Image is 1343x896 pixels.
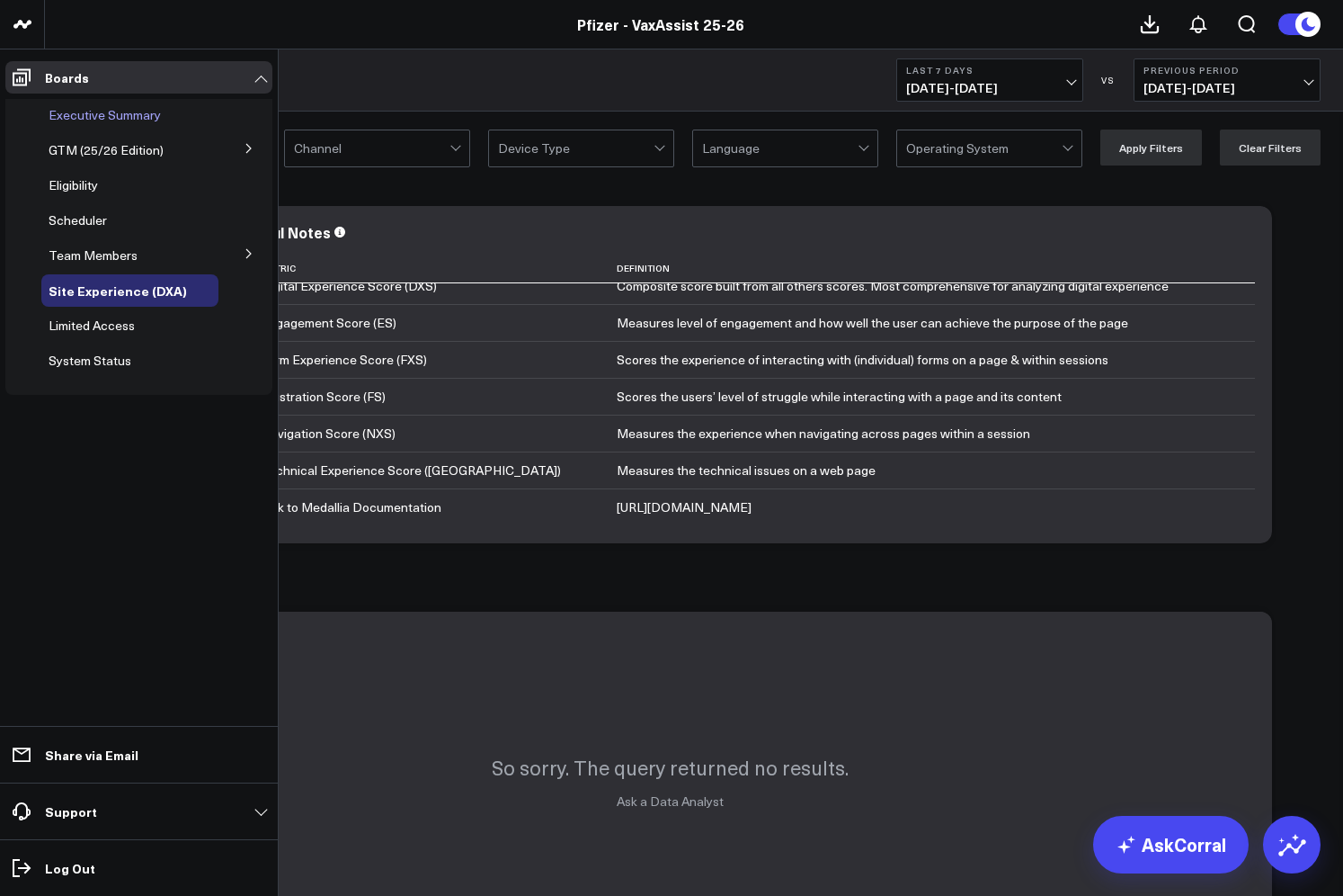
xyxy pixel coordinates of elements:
[5,852,272,884] a: Log Out
[49,317,135,334] span: Limited Access
[261,351,427,369] div: Form Experience Score (FXS)
[49,211,107,228] span: Scheduler
[49,143,164,157] a: GTM (25/26 Edition)
[617,793,724,810] a: Ask a Data Analyst
[617,388,1062,406] div: Scores the users’ level of struggle while interacting with a page and its content
[1093,816,1249,874] a: AskCorral
[617,254,1255,283] th: Definition
[1143,81,1311,95] span: [DATE] - [DATE]
[261,425,396,443] div: Navigation Score (NXS)
[1220,130,1321,166] button: Clear Filters
[45,748,138,762] p: Share via Email
[45,861,95,875] p: Log Out
[261,277,437,295] div: Digital Experience Score (DXS)
[896,58,1083,102] button: Last 7 Days[DATE]-[DATE]
[49,248,138,263] a: Team Members
[617,498,752,515] a: [URL][DOMAIN_NAME]
[617,425,1030,443] div: Measures the experience when navigating across pages within a session
[617,461,876,479] div: Measures the technical issues on a web page
[261,254,617,283] th: Metric
[45,70,89,85] p: Boards
[49,354,131,368] a: System Status
[49,318,135,333] a: Limited Access
[49,283,187,298] a: Site Experience (DXA)
[1134,58,1321,102] button: Previous Period[DATE]-[DATE]
[261,314,396,332] div: Engagement Score (ES)
[261,498,441,516] div: Link to Medallia Documentation
[49,282,187,300] span: Site Experience (DXA)
[49,178,98,193] a: Eligibility
[261,461,561,479] div: Technical Experience Score ([GEOGRAPHIC_DATA])
[906,81,1073,95] span: [DATE] - [DATE]
[49,108,161,122] a: Executive Summary
[617,314,1128,332] div: Measures level of engagement and how well the user can achieve the purpose of the page
[49,106,161,123] span: Executive Summary
[617,351,1108,369] div: Scores the experience of interacting with (individual) forms on a page & within sessions
[49,246,138,264] span: Team Members
[49,352,131,369] span: System Status
[261,388,386,406] div: Frustration Score (FS)
[1143,65,1311,76] b: Previous Period
[577,14,744,34] a: Pfizer - VaxAssist 25-26
[49,213,107,228] a: Scheduler
[49,141,164,158] span: GTM (25/26 Edition)
[617,277,1169,295] div: Composite score built from all others scores. Most comprehensive for analyzing digital experience
[906,65,1073,76] b: Last 7 Days
[492,754,849,781] p: So sorry. The query returned no results.
[45,804,97,819] p: Support
[1092,75,1125,85] div: VS
[49,176,98,193] span: Eligibility
[1100,130,1202,166] button: Apply Filters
